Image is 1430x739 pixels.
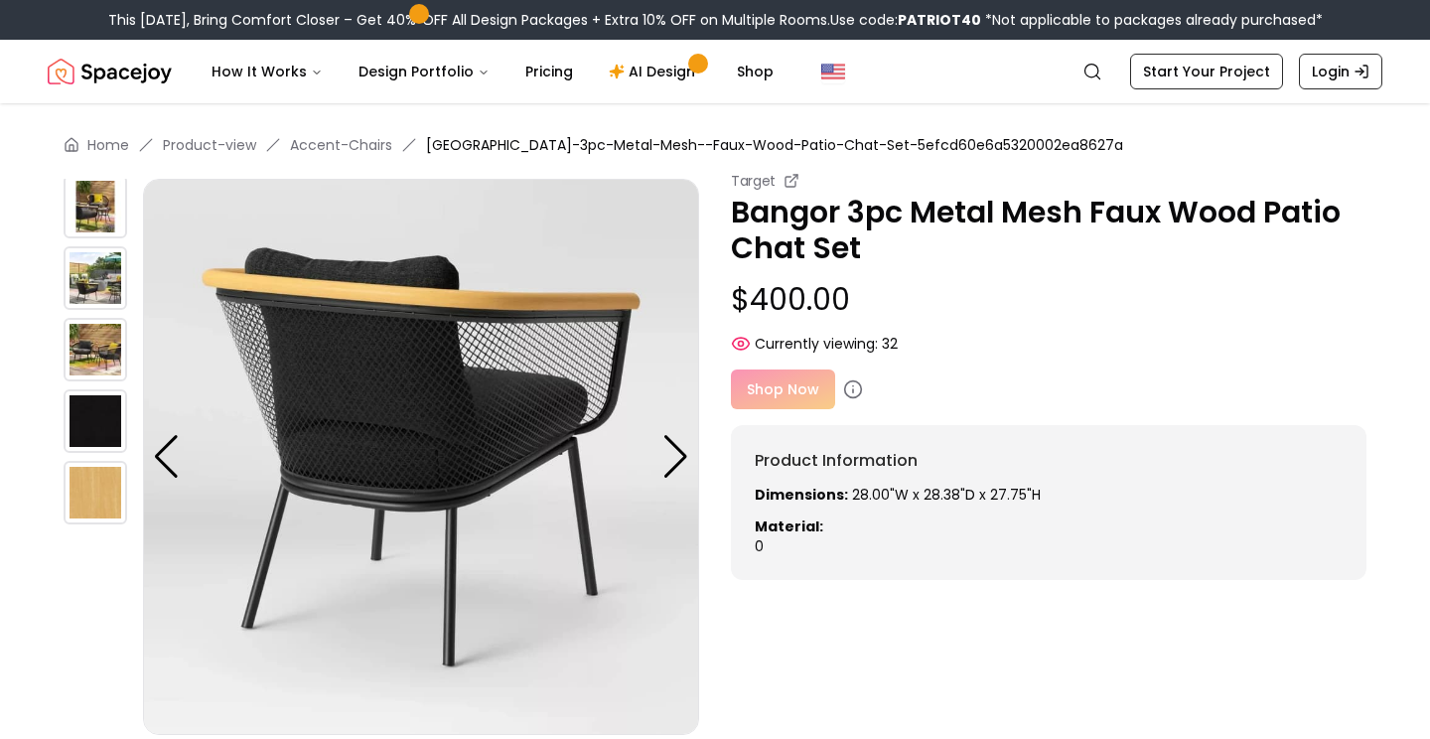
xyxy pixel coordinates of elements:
img: Spacejoy Logo [48,52,172,91]
p: $400.00 [731,282,1366,318]
img: https://storage.googleapis.com/spacejoy-main/assets/5efcd60e6a5320002ea8627a/product_7_4ejdn0bd5b4c [64,318,127,381]
span: Use code: [830,10,981,30]
p: Bangor 3pc Metal Mesh Faux Wood Patio Chat Set [731,195,1366,266]
div: 0 [755,485,1343,556]
span: Currently viewing: [755,334,878,354]
span: [GEOGRAPHIC_DATA]-3pc-Metal-Mesh--Faux-Wood-Patio-Chat-Set-5efcd60e6a5320002ea8627a [426,135,1123,155]
h6: Product Information [755,449,1343,473]
strong: Dimensions: [755,485,848,505]
a: Spacejoy [48,52,172,91]
a: Shop [721,52,789,91]
img: https://storage.googleapis.com/spacejoy-main/assets/5efcd60e6a5320002ea8627a/product_9_3ed424o226kj [64,461,127,524]
a: Start Your Project [1130,54,1283,89]
nav: breadcrumb [64,135,1366,155]
strong: Material: [755,517,823,536]
nav: Global [48,40,1382,103]
a: AI Design [593,52,717,91]
span: *Not applicable to packages already purchased* [981,10,1323,30]
img: https://storage.googleapis.com/spacejoy-main/assets/5efcd60e6a5320002ea8627a/product_6_5joo8k1ihk68 [64,246,127,310]
b: PATRIOT40 [898,10,981,30]
p: 28.00"W x 28.38"D x 27.75"H [755,485,1343,505]
a: Accent-Chairs [290,135,392,155]
a: Home [87,135,129,155]
a: Login [1299,54,1382,89]
span: 32 [882,334,898,354]
div: This [DATE], Bring Comfort Closer – Get 40% OFF All Design Packages + Extra 10% OFF on Multiple R... [108,10,1323,30]
nav: Main [196,52,789,91]
img: https://storage.googleapis.com/spacejoy-main/assets/5efcd60e6a5320002ea8627a/product_5_nnp4m83a5159 [64,175,127,238]
img: https://storage.googleapis.com/spacejoy-main/assets/5efcd60e6a5320002ea8627a/product_8_kdm5ok48d6k [64,389,127,453]
small: Target [731,171,776,191]
img: https://storage.googleapis.com/spacejoy-main/assets/5efcd60e6a5320002ea8627a/product_3_lghb3gge22ib [143,179,699,735]
a: Product-view [163,135,256,155]
button: Design Portfolio [343,52,505,91]
button: How It Works [196,52,339,91]
img: United States [821,60,845,83]
a: Pricing [509,52,589,91]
